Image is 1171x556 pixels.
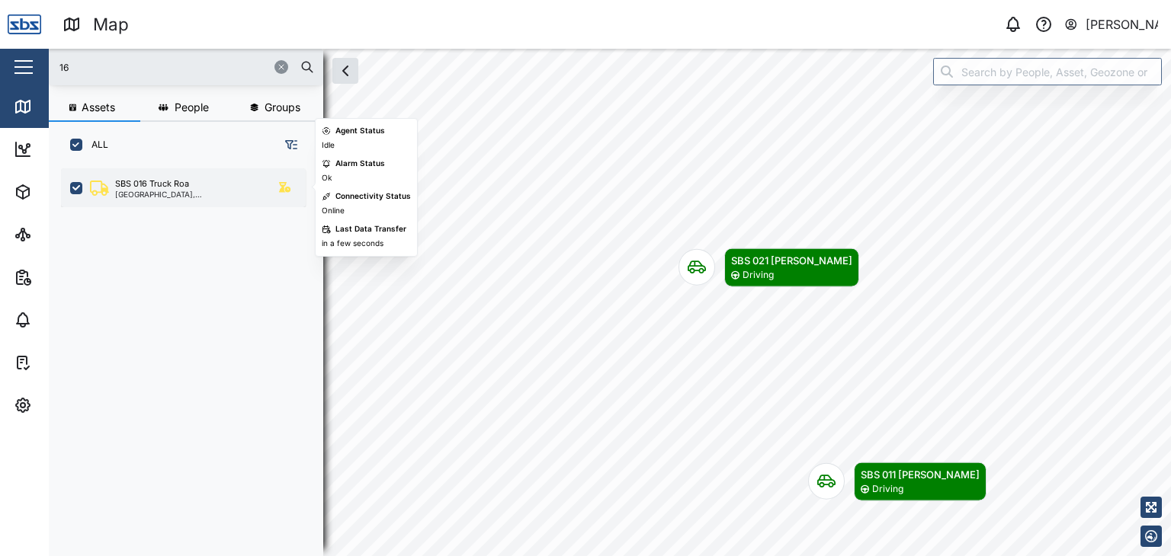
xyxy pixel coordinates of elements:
[58,56,314,78] input: Search assets or drivers
[49,49,1171,556] canvas: Map
[679,248,859,287] div: Map marker
[808,462,987,501] div: Map marker
[335,158,385,170] div: Alarm Status
[335,223,406,235] div: Last Data Transfer
[40,397,94,414] div: Settings
[933,58,1162,85] input: Search by People, Asset, Geozone or Place
[322,139,335,152] div: Idle
[40,354,82,371] div: Tasks
[861,467,980,482] div: SBS 011 [PERSON_NAME]
[93,11,129,38] div: Map
[322,172,332,184] div: Ok
[175,102,209,113] span: People
[40,312,87,328] div: Alarms
[82,102,115,113] span: Assets
[322,238,383,250] div: in a few seconds
[743,268,774,283] div: Driving
[40,226,76,243] div: Sites
[61,163,322,544] div: grid
[40,269,91,286] div: Reports
[322,205,345,217] div: Online
[731,253,852,268] div: SBS 021 [PERSON_NAME]
[82,139,108,151] label: ALL
[115,190,261,198] div: [GEOGRAPHIC_DATA], [GEOGRAPHIC_DATA]
[335,125,385,137] div: Agent Status
[8,8,41,41] img: Main Logo
[40,141,108,158] div: Dashboard
[335,190,411,203] div: Connectivity Status
[1086,15,1159,34] div: [PERSON_NAME]
[872,482,903,497] div: Driving
[1064,14,1159,35] button: [PERSON_NAME]
[265,102,300,113] span: Groups
[115,177,189,190] div: SBS 016 Truck Roa
[40,184,87,200] div: Assets
[40,98,74,115] div: Map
